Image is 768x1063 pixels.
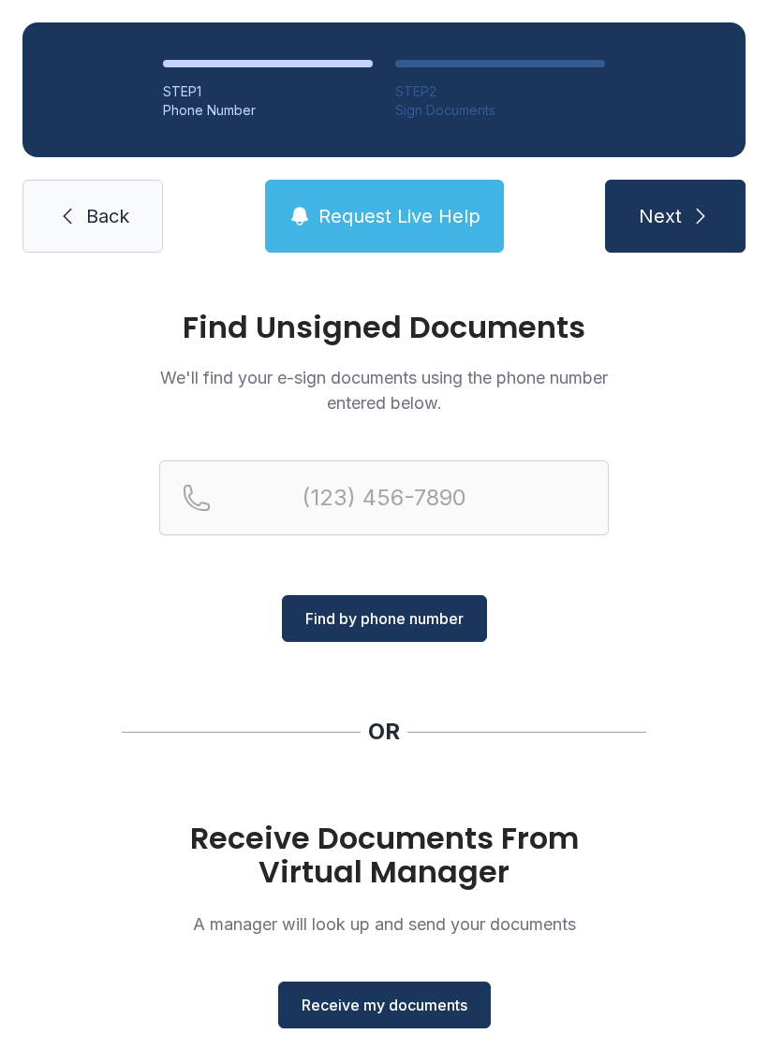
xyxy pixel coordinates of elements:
[305,607,464,630] span: Find by phone number
[639,203,682,229] span: Next
[159,313,609,342] h1: Find Unsigned Documents
[159,365,609,415] p: We'll find your e-sign documents using the phone number entered below.
[395,101,605,120] div: Sign Documents
[163,82,373,101] div: STEP 1
[159,460,609,535] input: Reservation phone number
[159,822,609,889] h1: Receive Documents From Virtual Manager
[302,994,467,1016] span: Receive my documents
[86,203,129,229] span: Back
[395,82,605,101] div: STEP 2
[159,911,609,937] p: A manager will look up and send your documents
[163,101,373,120] div: Phone Number
[368,717,400,747] div: OR
[318,203,480,229] span: Request Live Help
